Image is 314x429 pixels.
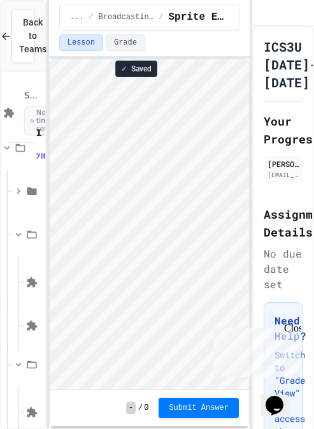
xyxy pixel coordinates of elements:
div: [PERSON_NAME] [268,158,299,170]
iframe: Snap! Programming Environment [50,59,249,389]
span: 1 Exploring Data [36,127,43,138]
span: Broadcasting & Cloning [99,12,154,22]
span: Submit Answer [169,403,229,413]
span: 0 [144,403,148,413]
span: Sprite Eating Game [168,10,229,25]
span: ... [70,12,84,22]
span: Back to Teams [19,16,46,56]
span: Saved [131,64,152,74]
div: Chat with us now!Close [5,5,88,81]
span: / [89,12,93,22]
h2: Assignment Details [264,205,303,241]
span: ✓ [121,64,127,74]
h2: Your Progress [264,112,303,148]
iframe: chat widget [208,323,301,377]
button: Grade [106,34,145,51]
button: Submit Answer [159,398,239,418]
span: No time set [24,106,62,136]
button: Back to Teams [11,9,35,63]
span: / [159,12,163,22]
span: - [126,402,136,414]
button: Lesson [59,34,103,51]
iframe: chat widget [260,378,301,416]
span: 7 items [36,152,62,161]
div: [EMAIL_ADDRESS][DOMAIN_NAME] [268,170,299,180]
div: No due date set [264,246,303,292]
span: Snap Workspace [24,91,43,101]
h3: Need Help? [275,313,292,344]
span: / [138,403,143,413]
